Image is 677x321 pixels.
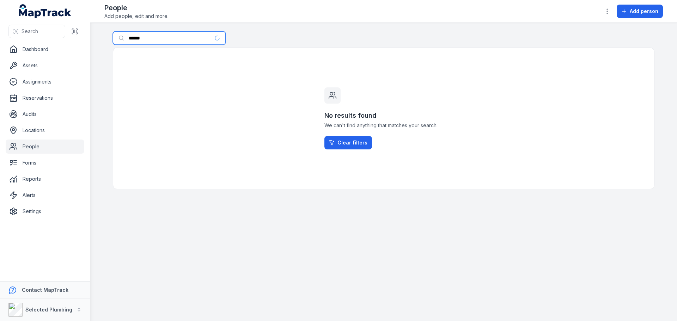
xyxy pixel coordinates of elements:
a: Audits [6,107,84,121]
span: Search [22,28,38,35]
span: Add person [630,8,658,15]
a: Reports [6,172,84,186]
span: Add people, edit and more. [104,13,169,20]
h2: People [104,3,169,13]
a: Assignments [6,75,84,89]
a: Settings [6,204,84,218]
span: We can't find anything that matches your search. [324,122,443,129]
strong: Selected Plumbing [25,307,72,313]
h3: No results found [324,111,443,121]
a: Dashboard [6,42,84,56]
button: Add person [617,5,663,18]
a: Forms [6,156,84,170]
a: Assets [6,58,84,73]
a: Reservations [6,91,84,105]
a: Alerts [6,188,84,202]
a: Locations [6,123,84,137]
a: MapTrack [19,4,72,18]
a: Clear filters [324,136,372,149]
a: People [6,140,84,154]
strong: Contact MapTrack [22,287,68,293]
button: Search [8,25,65,38]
